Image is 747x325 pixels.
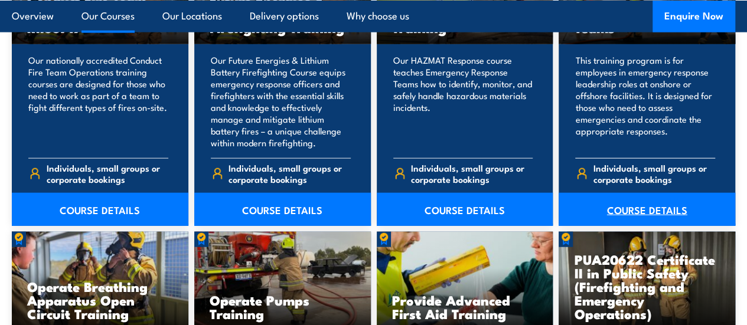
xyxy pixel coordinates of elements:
h3: PUA20622 Certificate II in Public Safety (Firefighting and Emergency Operations) [574,252,720,320]
p: Our Future Energies & Lithium Battery Firefighting Course equips emergency response officers and ... [211,54,351,149]
span: Individuals, small groups or corporate bookings [593,162,715,185]
h3: HAZMAT Response Training [392,7,538,34]
a: COURSE DETAILS [194,193,371,226]
h3: Operate Breathing Apparatus Open Circuit Training [27,280,173,320]
a: COURSE DETAILS [559,193,735,226]
h3: Provide Advanced First Aid Training [392,293,538,320]
p: Our nationally accredited Conduct Fire Team Operations training courses are designed for those wh... [28,54,168,149]
h3: Operate Pumps Training [210,293,355,320]
p: Our HAZMAT Response course teaches Emergency Response Teams how to identify, monitor, and safely ... [393,54,533,149]
a: COURSE DETAILS [377,193,553,226]
h3: Lead Emergency Teams [574,7,720,34]
span: Individuals, small groups or corporate bookings [47,162,168,185]
a: COURSE DETAILS [12,193,188,226]
span: Individuals, small groups or corporate bookings [411,162,533,185]
span: Individuals, small groups or corporate bookings [229,162,350,185]
p: This training program is for employees in emergency response leadership roles at onshore or offsh... [575,54,715,149]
